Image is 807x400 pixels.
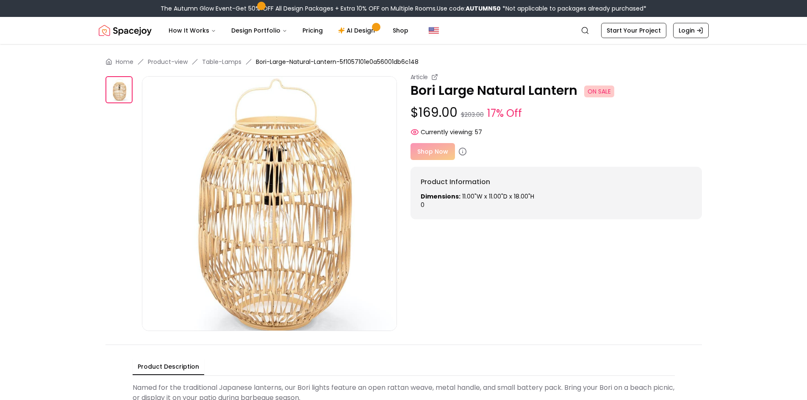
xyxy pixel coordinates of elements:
[410,83,702,98] p: Bori Large Natural Lantern
[142,76,397,331] img: https://storage.googleapis.com/spacejoy-main/assets/5f1057101e0a56001db6c148/image/image42247.jpg
[421,192,692,209] div: 0
[410,73,428,81] small: Article
[116,58,133,66] a: Home
[99,17,709,44] nav: Global
[161,4,646,13] div: The Autumn Glow Event-Get 50% OFF All Design Packages + Extra 10% OFF on Multiple Rooms.
[421,192,460,201] strong: Dimensions:
[584,86,614,97] span: ON SALE
[99,22,152,39] a: Spacejoy
[331,22,384,39] a: AI Design
[148,58,188,66] a: Product-view
[421,128,473,136] span: Currently viewing:
[421,192,692,201] p: 11.00"W x 11.00"D x 18.00"H
[673,23,709,38] a: Login
[202,58,241,66] a: Table-Lamps
[487,106,522,121] small: 17% Off
[466,4,501,13] b: AUTUMN50
[296,22,330,39] a: Pricing
[133,359,204,375] button: Product Description
[437,4,501,13] span: Use code:
[225,22,294,39] button: Design Portfolio
[429,25,439,36] img: United States
[601,23,666,38] a: Start Your Project
[461,110,484,119] small: $203.00
[105,58,702,66] nav: breadcrumb
[501,4,646,13] span: *Not applicable to packages already purchased*
[256,58,419,66] span: Bori-Large-Natural-Lantern-5f1057101e0a56001db6c148
[162,22,223,39] button: How It Works
[475,128,482,136] span: 57
[421,177,692,187] h6: Product Information
[386,22,415,39] a: Shop
[99,22,152,39] img: Spacejoy Logo
[410,105,702,121] p: $169.00
[105,76,133,103] img: https://storage.googleapis.com/spacejoy-main/assets/5f1057101e0a56001db6c148/image/image42247.jpg
[162,22,415,39] nav: Main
